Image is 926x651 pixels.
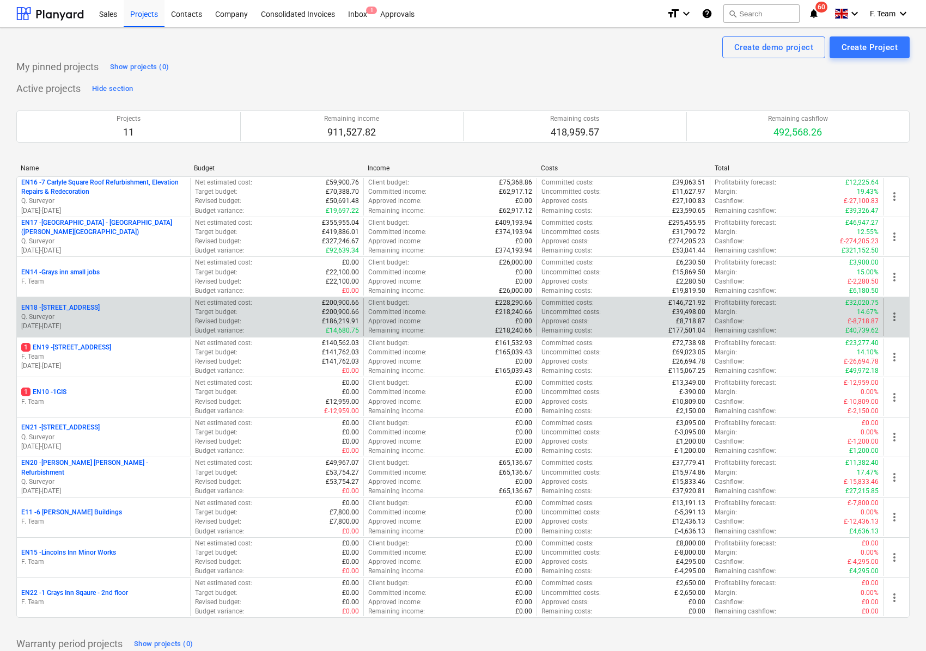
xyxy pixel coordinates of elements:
[195,378,252,388] p: Net estimated cost :
[715,348,737,357] p: Margin :
[715,308,737,317] p: Margin :
[368,246,425,255] p: Remaining income :
[672,228,705,237] p: £31,790.72
[844,357,879,366] p: £-26,694.78
[676,258,705,267] p: £6,230.50
[195,258,252,267] p: Net estimated cost :
[541,366,592,376] p: Remaining costs :
[21,246,186,255] p: [DATE] - [DATE]
[195,348,237,357] p: Target budget :
[888,551,901,564] span: more_vert
[844,378,879,388] p: £-12,959.00
[368,339,409,348] p: Client budget :
[368,397,422,407] p: Approved income :
[322,339,359,348] p: £140,562.03
[715,419,776,428] p: Profitability forecast :
[715,326,776,335] p: Remaining cashflow :
[368,428,427,437] p: Committed income :
[499,178,532,187] p: £75,368.86
[21,178,186,196] p: EN16 - 7 Carlyle Square Roof Refurbishment, Elevation Repairs & Redecoration
[768,126,828,139] p: 492,568.26
[368,357,422,366] p: Approved income :
[857,308,879,317] p: 14.67%
[368,268,427,277] p: Committed income :
[21,557,186,567] p: F. Team
[368,298,409,308] p: Client budget :
[888,310,901,323] span: more_vert
[326,268,359,277] p: £22,100.00
[515,397,532,407] p: £0.00
[888,431,901,444] span: more_vert
[107,58,172,76] button: Show projects (0)
[857,187,879,196] p: 19.43%
[845,206,879,216] p: £39,326.47
[844,196,879,206] p: £-27,100.83
[845,366,879,376] p: £49,972.18
[368,419,409,428] p: Client budget :
[21,508,186,526] div: E11 -6 [PERSON_NAME] BuildingsF. Team
[195,339,252,348] p: Net estimated cost :
[888,591,901,604] span: more_vert
[21,458,186,496] div: EN20 -[PERSON_NAME] [PERSON_NAME] - RefurbishmentQ. Surveyor[DATE]-[DATE]
[888,471,901,484] span: more_vert
[326,178,359,187] p: £59,900.76
[368,378,409,388] p: Client budget :
[495,326,532,335] p: £218,240.66
[672,378,705,388] p: £13,349.00
[21,548,186,567] div: EN15 -Lincolns Inn Minor WorksF. Team
[848,7,861,20] i: keyboard_arrow_down
[324,114,379,124] p: Remaining income
[830,36,910,58] button: Create Project
[21,442,186,451] p: [DATE] - [DATE]
[668,298,705,308] p: £146,721.92
[117,114,141,124] p: Projects
[842,246,879,255] p: £321,152.50
[541,237,589,246] p: Approved costs :
[550,126,599,139] p: 418,959.57
[550,114,599,124] p: Remaining costs
[734,40,813,54] div: Create demo project
[21,218,186,256] div: EN17 -[GEOGRAPHIC_DATA] - [GEOGRAPHIC_DATA] ([PERSON_NAME][GEOGRAPHIC_DATA])Q. Surveyor[DATE]-[DATE]
[515,407,532,416] p: £0.00
[541,298,594,308] p: Committed costs :
[195,397,241,407] p: Revised budget :
[541,258,594,267] p: Committed costs :
[368,218,409,228] p: Client budget :
[672,397,705,407] p: £10,809.00
[324,407,359,416] p: £-12,959.00
[715,317,744,326] p: Cashflow :
[342,419,359,428] p: £0.00
[368,196,422,206] p: Approved income :
[499,258,532,267] p: £26,000.00
[368,237,422,246] p: Approved income :
[495,228,532,237] p: £374,193.94
[195,268,237,277] p: Target budget :
[715,178,776,187] p: Profitability forecast :
[680,7,693,20] i: keyboard_arrow_down
[326,397,359,407] p: £12,959.00
[702,7,712,20] i: Knowledge base
[715,218,776,228] p: Profitability forecast :
[715,286,776,296] p: Remaining cashflow :
[848,407,879,416] p: £-2,150.00
[667,7,680,20] i: format_size
[844,397,879,407] p: £-10,809.00
[672,206,705,216] p: £23,590.65
[368,366,425,376] p: Remaining income :
[840,237,879,246] p: £-274,205.23
[195,206,244,216] p: Budget variance :
[715,388,737,397] p: Margin :
[676,317,705,326] p: £8,718.87
[515,268,532,277] p: £0.00
[342,378,359,388] p: £0.00
[21,397,186,407] p: F. Team
[21,361,186,371] p: [DATE] - [DATE]
[541,196,589,206] p: Approved costs :
[322,308,359,317] p: £200,900.66
[16,82,81,95] p: Active projects
[515,196,532,206] p: £0.00
[857,268,879,277] p: 15.00%
[195,218,252,228] p: Net estimated cost :
[862,419,879,428] p: £0.00
[342,258,359,267] p: £0.00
